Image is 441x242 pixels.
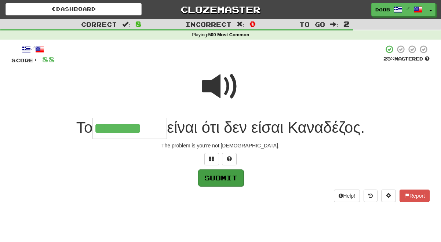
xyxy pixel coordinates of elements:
[330,21,338,27] span: :
[249,19,256,28] span: 0
[237,21,245,27] span: :
[11,142,430,149] div: The problem is you're not [DEMOGRAPHIC_DATA].
[81,21,117,28] span: Correct
[383,56,394,62] span: 25 %
[406,6,410,11] span: /
[222,153,237,165] button: Single letter hint - you only get 1 per sentence and score half the points! alt+h
[375,6,390,13] span: Doob
[371,3,426,16] a: Doob /
[76,119,92,136] span: Το
[299,21,325,28] span: To go
[6,3,142,15] a: Dashboard
[153,3,289,16] a: Clozemaster
[167,119,365,136] span: είναι ότι δεν είσαι Καναδέζος.
[400,190,430,202] button: Report
[42,55,55,64] span: 88
[364,190,378,202] button: Round history (alt+y)
[343,19,350,28] span: 2
[198,169,244,186] button: Submit
[185,21,232,28] span: Incorrect
[11,57,38,63] span: Score:
[383,56,430,62] div: Mastered
[135,19,142,28] span: 8
[334,190,360,202] button: Help!
[204,153,219,165] button: Switch sentence to multiple choice alt+p
[11,45,55,54] div: /
[208,32,249,37] strong: 500 Most Common
[122,21,130,27] span: :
